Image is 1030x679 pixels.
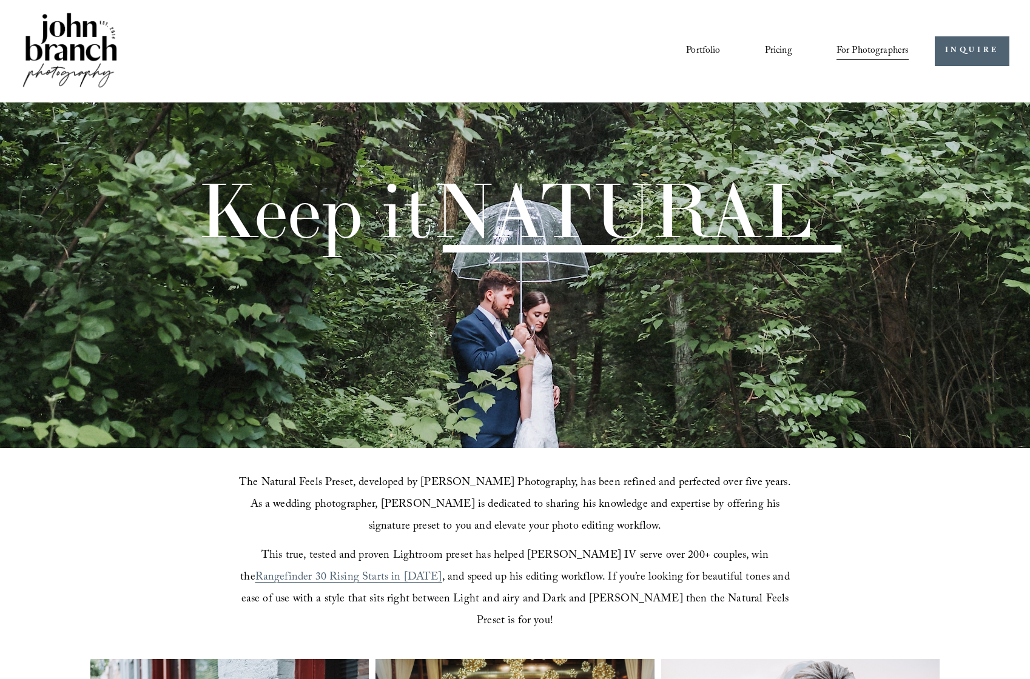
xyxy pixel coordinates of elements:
[836,42,909,61] span: For Photographers
[836,41,909,61] a: folder dropdown
[197,173,812,249] h1: Keep it
[935,36,1009,66] a: INQUIRE
[239,474,794,537] span: The Natural Feels Preset, developed by [PERSON_NAME] Photography, has been refined and perfected ...
[432,162,812,258] span: NATURAL
[686,41,720,61] a: Portfolio
[765,41,792,61] a: Pricing
[255,569,442,587] a: Rangefinder 30 Rising Starts in [DATE]
[240,547,772,587] span: This true, tested and proven Lightroom preset has helped [PERSON_NAME] IV serve over 200+ couples...
[241,569,793,631] span: , and speed up his editing workflow. If you’re looking for beautiful tones and ease of use with a...
[21,10,119,92] img: John Branch IV Photography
